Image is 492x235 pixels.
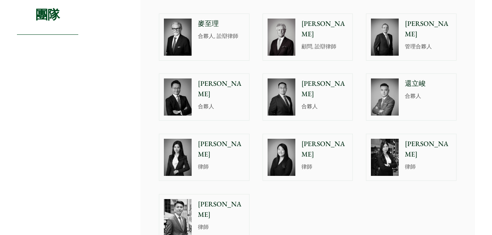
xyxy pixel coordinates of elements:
p: 合夥人 [405,92,452,100]
p: [PERSON_NAME] [198,199,244,220]
img: Florence Yan photo [164,139,192,176]
p: 律師 [405,163,452,171]
a: [PERSON_NAME] 合夥人 [159,73,249,121]
p: 麥至理 [198,19,244,29]
p: [PERSON_NAME] [405,19,452,39]
a: [PERSON_NAME] 顧問, 訟辯律師 [263,14,353,61]
p: 管理合夥人 [405,43,452,51]
p: [PERSON_NAME] [405,139,452,160]
img: Joanne Lam photo [371,139,399,176]
p: [PERSON_NAME] [198,78,244,99]
p: 合夥人, 訟辯律師 [198,32,244,40]
p: [PERSON_NAME] [302,19,348,39]
p: 律師 [302,163,348,171]
a: 麥至理 合夥人, 訟辯律師 [159,14,249,61]
a: [PERSON_NAME] 合夥人 [263,73,353,121]
p: 合夥人 [302,102,348,111]
p: [PERSON_NAME] [198,139,244,160]
p: [PERSON_NAME] [302,139,348,160]
p: 還立峻 [405,78,452,89]
p: 律師 [198,163,244,171]
p: 顧問, 訟辯律師 [302,43,348,51]
a: Joanne Lam photo [PERSON_NAME] 律師 [366,134,457,181]
p: 律師 [198,223,244,231]
p: 合夥人 [198,102,244,111]
a: [PERSON_NAME] 管理合夥人 [366,14,457,61]
a: [PERSON_NAME] 律師 [263,134,353,181]
a: Florence Yan photo [PERSON_NAME] 律師 [159,134,249,181]
p: [PERSON_NAME] [302,78,348,99]
a: 還立峻 合夥人 [366,73,457,121]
